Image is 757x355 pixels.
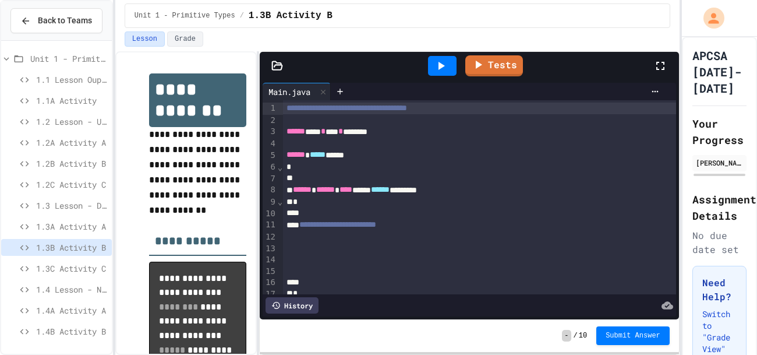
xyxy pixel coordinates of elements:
span: Unit 1 - Primitive Types [135,11,235,20]
div: My Account [691,5,727,31]
div: 4 [263,138,277,150]
div: 6 [263,161,277,173]
button: Back to Teams [10,8,102,33]
button: Grade [167,31,203,47]
span: 1.4B Activity B [36,325,107,338]
div: 2 [263,115,277,126]
button: Submit Answer [596,326,670,345]
span: 10 [579,331,587,340]
a: Tests [465,55,523,76]
div: Main.java [263,83,331,100]
span: / [240,11,244,20]
span: 1.1A Activity [36,94,107,107]
span: 1.2 Lesson - User Input and Variables [36,115,107,128]
div: 3 [263,126,277,138]
div: 7 [263,173,277,185]
span: Unit 1 - Primitive Types [30,52,107,65]
h2: Your Progress [692,115,747,148]
span: 1.3A Activity A [36,220,107,233]
div: 5 [263,150,277,162]
div: 10 [263,208,277,220]
div: Main.java [263,86,316,98]
span: 1.3C Activity C [36,262,107,275]
span: 1.3B Activity B [249,9,332,23]
span: 1.2B Activity B [36,157,107,170]
span: 1.3 Lesson - Data Types [36,199,107,212]
span: 1.2A Activity A [36,136,107,149]
div: 17 [263,289,277,300]
div: 9 [263,196,277,208]
h3: Need Help? [702,276,737,304]
button: Lesson [125,31,165,47]
div: No due date set [692,229,747,256]
div: 11 [263,219,277,231]
span: Submit Answer [606,331,660,340]
span: 1.3B Activity B [36,241,107,254]
span: 1.4A Activity A [36,304,107,317]
h1: APCSA [DATE]-[DATE] [692,47,747,96]
div: 14 [263,254,277,266]
div: 16 [263,277,277,289]
span: 1.4 Lesson - Number Calculations [36,283,107,296]
div: History [266,297,319,314]
span: 1.1 Lesson Ouptut in [GEOGRAPHIC_DATA] [36,73,107,86]
span: Back to Teams [38,15,92,27]
h2: Assignment Details [692,191,747,224]
div: 15 [263,266,277,277]
div: 13 [263,243,277,255]
span: - [562,330,571,342]
span: Fold line [277,163,283,172]
span: Fold line [277,197,283,206]
div: 1 [263,103,277,115]
div: 8 [263,184,277,196]
span: / [574,331,578,340]
div: 12 [263,231,277,243]
span: 1.2C Activity C [36,178,107,191]
div: [PERSON_NAME] [696,157,743,168]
